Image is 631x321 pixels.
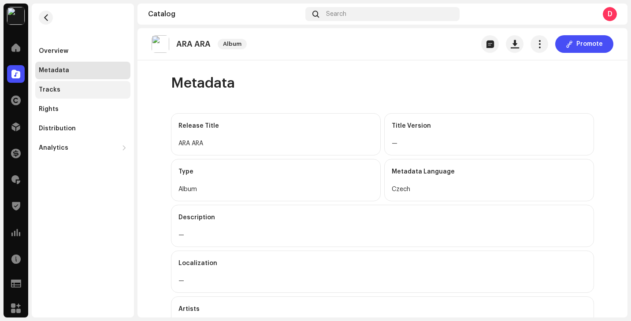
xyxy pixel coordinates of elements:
[152,35,169,53] img: 5ac15c2f-c104-41ec-b4e6-50705614325f
[39,86,60,93] div: Tracks
[392,114,586,138] div: Title Version
[218,39,247,49] span: Album
[555,35,613,53] button: Promote
[35,120,130,137] re-m-nav-item: Distribution
[178,276,586,286] div: —
[39,67,69,74] div: Metadata
[178,230,586,240] div: —
[392,184,586,195] div: Czech
[35,62,130,79] re-m-nav-item: Metadata
[178,138,373,149] div: ARA ARA
[35,100,130,118] re-m-nav-item: Rights
[39,125,76,132] div: Distribution
[178,114,373,138] div: Release Title
[392,159,586,184] div: Metadata Language
[39,48,68,55] div: Overview
[603,7,617,21] div: D
[35,139,130,157] re-m-nav-dropdown: Analytics
[171,74,235,92] span: Metadata
[178,184,373,195] div: Album
[178,159,373,184] div: Type
[178,251,586,276] div: Localization
[39,144,68,151] div: Analytics
[39,106,59,113] div: Rights
[178,205,586,230] div: Description
[392,138,586,149] div: —
[35,81,130,99] re-m-nav-item: Tracks
[148,11,302,18] div: Catalog
[7,7,25,25] img: 87673747-9ce7-436b-aed6-70e10163a7f0
[326,11,346,18] span: Search
[35,42,130,60] re-m-nav-item: Overview
[576,35,603,53] span: Promote
[176,40,211,49] p: ARA ARA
